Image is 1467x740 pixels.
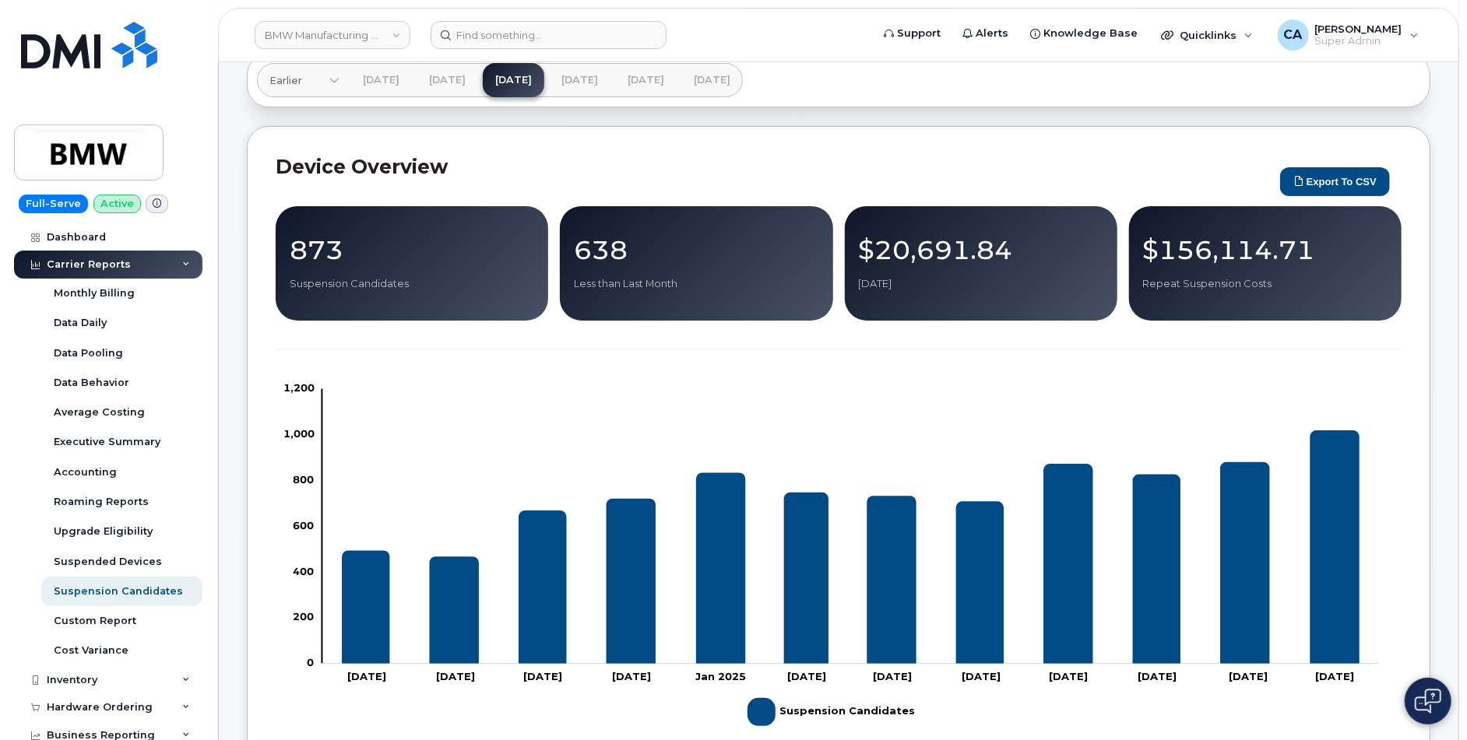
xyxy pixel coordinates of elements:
span: Knowledge Base [1043,26,1138,41]
g: Legend [748,692,915,732]
a: [DATE] [549,63,610,97]
span: [PERSON_NAME] [1315,23,1402,35]
h2: Device Overview [276,155,1272,178]
p: [DATE] [859,277,1103,291]
a: Support [873,18,952,49]
div: Quicklinks [1150,19,1264,51]
p: 873 [290,236,534,264]
tspan: [DATE] [1049,671,1088,683]
a: [DATE] [681,63,743,97]
p: Less than Last Month [574,277,818,291]
tspan: [DATE] [524,671,563,683]
span: Earlier [269,73,302,88]
span: Alerts [976,26,1008,41]
a: Alerts [952,18,1019,49]
tspan: 0 [307,657,314,669]
p: $156,114.71 [1143,236,1388,264]
tspan: [DATE] [962,671,1001,683]
tspan: Jan 2025 [695,671,746,683]
div: Carl Ausdenmoore [1267,19,1430,51]
tspan: 1,000 [283,427,315,440]
a: [DATE] [417,63,478,97]
tspan: [DATE] [1138,671,1177,683]
tspan: [DATE] [1229,671,1268,683]
a: [DATE] [350,63,412,97]
p: 638 [574,236,818,264]
p: $20,691.84 [859,236,1103,264]
tspan: 800 [293,473,314,486]
tspan: [DATE] [612,671,651,683]
img: Open chat [1415,689,1441,714]
span: CA [1284,26,1303,44]
a: Earlier [257,63,339,97]
g: Chart [283,382,1380,733]
p: Repeat Suspension Costs [1143,277,1388,291]
tspan: [DATE] [788,671,827,683]
span: Support [897,26,941,41]
a: Knowledge Base [1019,18,1149,49]
g: Suspension Candidates [342,430,1360,664]
tspan: 1,200 [283,382,315,395]
button: Export to CSV [1280,167,1390,196]
tspan: [DATE] [1316,671,1355,683]
tspan: [DATE] [347,671,386,683]
span: Quicklinks [1180,29,1237,41]
tspan: [DATE] [436,671,475,683]
tspan: 200 [293,611,314,623]
tspan: 400 [293,565,314,577]
p: Suspension Candidates [290,277,534,291]
a: BMW Manufacturing Co LLC [255,21,410,49]
input: Find something... [431,21,667,49]
g: Suspension Candidates [748,692,915,732]
tspan: [DATE] [873,671,912,683]
span: Super Admin [1315,35,1402,47]
tspan: 600 [293,519,314,531]
a: [DATE] [615,63,677,97]
a: [DATE] [483,63,544,97]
